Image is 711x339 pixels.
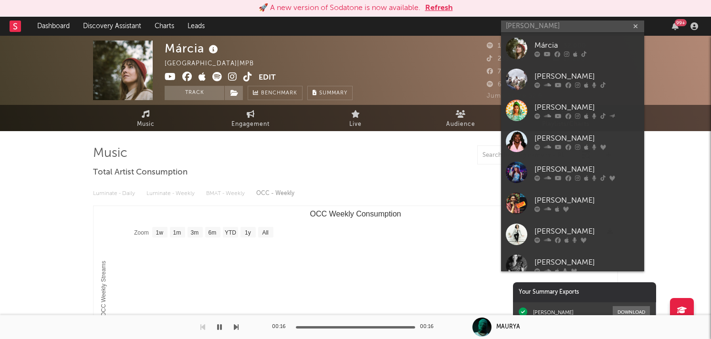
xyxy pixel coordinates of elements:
button: Summary [307,86,353,100]
span: Jump Score: 52.6 [487,93,543,99]
a: Music [93,105,198,131]
span: Benchmark [261,88,297,99]
a: [PERSON_NAME] [501,188,644,219]
a: Dashboard [31,17,76,36]
span: 62,392 Monthly Listeners [487,82,578,88]
div: 00:16 [420,321,439,333]
div: Your Summary Exports [513,282,656,302]
div: MAURYA [496,323,520,331]
text: OCC Weekly Consumption [310,210,401,218]
text: All [262,229,268,236]
button: Download [613,306,650,318]
input: Search for artists [501,21,644,32]
input: Search by song name or URL [478,152,578,159]
div: Márcia [534,40,639,51]
text: 1m [173,229,181,236]
text: 6m [209,229,217,236]
a: Discovery Assistant [76,17,148,36]
a: [PERSON_NAME] [501,219,644,250]
div: [PERSON_NAME] [534,226,639,237]
a: Márcia [501,33,644,64]
div: Márcia [165,41,220,56]
span: 235,000 [487,56,524,62]
a: [PERSON_NAME] [501,157,644,188]
button: Refresh [425,2,453,14]
a: Benchmark [248,86,303,100]
a: Live [303,105,408,131]
span: Live [349,119,362,130]
span: Engagement [231,119,270,130]
a: [PERSON_NAME] [501,95,644,126]
div: 00:16 [272,321,291,333]
a: [PERSON_NAME] [501,126,644,157]
button: 99+ [672,22,679,30]
a: Leads [181,17,211,36]
a: [PERSON_NAME] [501,250,644,281]
span: Music [137,119,155,130]
span: 18,267 [487,43,519,49]
div: [GEOGRAPHIC_DATA] | MPB [165,58,265,70]
button: Track [165,86,224,100]
span: Total Artist Consumption [93,167,188,178]
text: YTD [225,229,236,236]
div: [PERSON_NAME] [534,71,639,82]
div: [PERSON_NAME] [534,164,639,175]
text: Zoom [134,229,149,236]
text: 1w [156,229,164,236]
div: [PERSON_NAME] [534,133,639,144]
a: [PERSON_NAME] [501,64,644,95]
span: 79,000 [487,69,521,75]
text: 1y [245,229,251,236]
span: Audience [446,119,475,130]
a: Engagement [198,105,303,131]
span: Summary [319,91,347,96]
div: 🚀 A new version of Sodatone is now available. [259,2,420,14]
a: Audience [408,105,513,131]
div: 99 + [675,19,687,26]
text: 3m [191,229,199,236]
div: [PERSON_NAME] [533,309,574,316]
div: [PERSON_NAME] [534,195,639,206]
div: [PERSON_NAME] [534,102,639,113]
button: Edit [259,72,276,84]
text: OCC Weekly Streams [100,261,107,317]
div: [PERSON_NAME] [534,257,639,268]
a: Charts [148,17,181,36]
